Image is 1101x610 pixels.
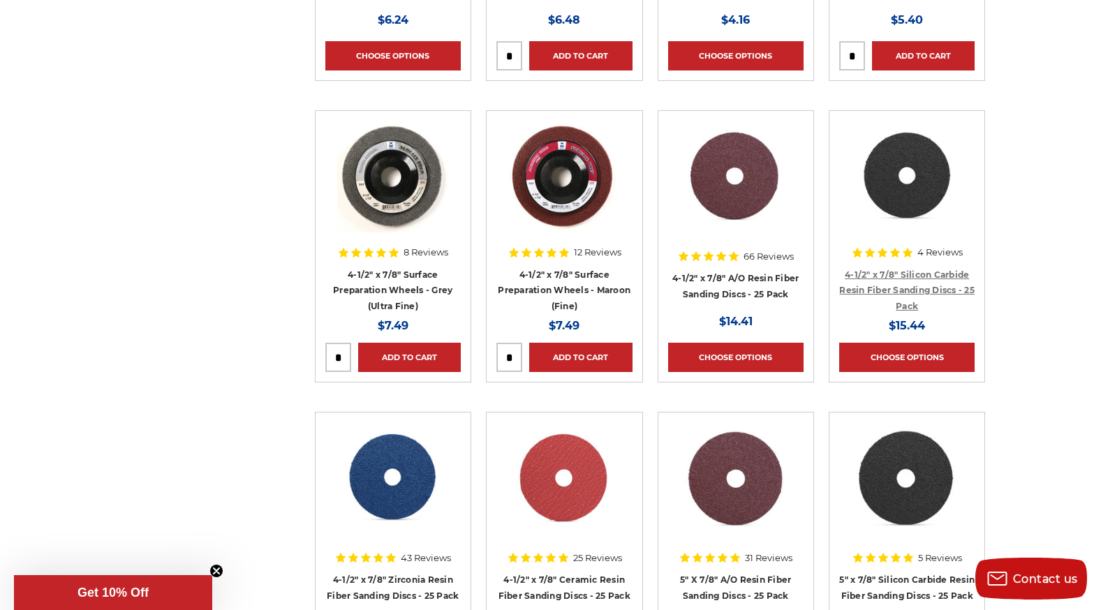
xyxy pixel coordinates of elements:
span: $6.24 [378,13,408,27]
span: $7.49 [549,319,579,332]
div: Get 10% OffClose teaser [14,575,212,610]
span: $6.48 [548,13,580,27]
button: Close teaser [209,564,223,578]
a: 5 inch aluminum oxide resin fiber disc [668,422,804,558]
a: 4-1/2" x 7/8" Surface Preparation Wheels - Maroon (Fine) [498,269,630,311]
img: 4-1/2" ceramic resin fiber disc [508,422,621,534]
span: 66 Reviews [744,252,794,261]
span: 5 Reviews [918,553,962,563]
span: $14.41 [719,315,753,328]
img: Maroon Surface Prep Disc [508,121,620,232]
a: Gray Surface Prep Disc [325,121,461,256]
a: 5" x 7/8" Silicon Carbide Resin Fiber Sanding Discs - 25 Pack [839,574,975,601]
span: $5.40 [891,13,923,27]
button: Contact us [975,558,1087,600]
a: Add to Cart [529,343,632,372]
a: Maroon Surface Prep Disc [496,121,632,256]
span: $7.49 [378,319,408,332]
a: 5" X 7/8" A/O Resin Fiber Sanding Discs - 25 Pack [680,574,791,601]
img: Gray Surface Prep Disc [337,121,449,232]
a: Add to Cart [529,41,632,70]
span: 31 Reviews [745,553,792,563]
img: 4.5 inch resin fiber disc [679,121,792,232]
a: 4.5 inch resin fiber disc [668,121,804,256]
img: 4-1/2" zirc resin fiber disc [337,422,449,534]
a: 4-1/2" x 7/8" Surface Preparation Wheels - Grey (Ultra Fine) [333,269,452,311]
a: 4-1/2" zirc resin fiber disc [325,422,461,558]
span: 12 Reviews [574,248,621,257]
a: Choose Options [668,41,804,70]
img: 5 Inch Silicon Carbide Resin Fiber Disc [851,422,963,534]
img: 4.5 Inch Silicon Carbide Resin Fiber Discs [851,121,963,232]
a: 4-1/2" x 7/8" Ceramic Resin Fiber Sanding Discs - 25 Pack [498,574,630,601]
span: Contact us [1013,572,1078,586]
a: 4-1/2" x 7/8" Zirconia Resin Fiber Sanding Discs - 25 Pack [327,574,459,601]
a: 4.5 Inch Silicon Carbide Resin Fiber Discs [839,121,975,256]
a: Choose Options [839,343,975,372]
span: 25 Reviews [573,553,622,563]
span: 43 Reviews [401,553,451,563]
span: 4 Reviews [917,248,963,257]
a: Choose Options [668,343,804,372]
span: $4.16 [721,13,750,27]
span: $15.44 [889,319,925,332]
span: 8 Reviews [404,248,448,257]
a: Choose Options [325,41,461,70]
img: 5 inch aluminum oxide resin fiber disc [679,422,792,534]
a: Add to Cart [358,343,461,372]
a: 5 Inch Silicon Carbide Resin Fiber Disc [839,422,975,558]
span: Get 10% Off [77,586,149,600]
a: 4-1/2" x 7/8" A/O Resin Fiber Sanding Discs - 25 Pack [672,273,799,299]
a: 4-1/2" ceramic resin fiber disc [496,422,632,558]
a: 4-1/2" x 7/8" Silicon Carbide Resin Fiber Sanding Discs - 25 Pack [839,269,975,311]
a: Add to Cart [872,41,975,70]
